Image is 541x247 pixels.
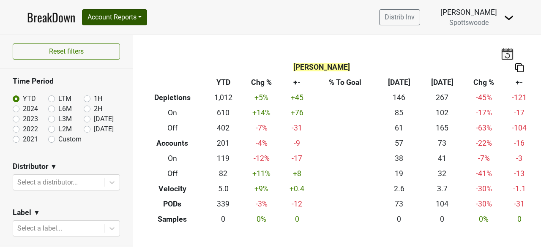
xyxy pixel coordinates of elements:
td: 402 [205,121,242,136]
td: 119 [205,151,242,166]
label: 2023 [23,114,38,124]
td: +76 [282,106,313,121]
td: -30 % [464,196,504,212]
td: -63 % [464,121,504,136]
td: 5.0 [205,181,242,196]
th: [DATE] [377,75,421,90]
span: ▼ [33,208,40,218]
span: Spottswoode [449,19,489,27]
td: +9 % [241,181,281,196]
td: 0 [421,212,464,227]
td: 32 [421,166,464,181]
td: -17 % [464,106,504,121]
td: -3 [504,151,535,166]
label: L6M [58,104,72,114]
label: Custom [58,134,82,144]
th: +- [282,75,313,90]
td: 2.6 [377,181,421,196]
th: Off [139,121,205,136]
label: 2024 [23,104,38,114]
h3: Label [13,208,31,217]
td: 1,012 [205,90,242,106]
label: 2021 [23,134,38,144]
th: +- [504,75,535,90]
td: 0 % [464,212,504,227]
td: 610 [205,106,242,121]
td: -104 [504,121,535,136]
th: Depletions [139,90,205,106]
th: Velocity [139,181,205,196]
th: On [139,151,205,166]
th: On [139,106,205,121]
th: Off [139,166,205,181]
td: -45 % [464,90,504,106]
td: 38 [377,151,421,166]
th: [DATE] [421,75,464,90]
label: [DATE] [94,114,114,124]
td: 0 % [241,212,281,227]
td: -12 [282,196,313,212]
span: [PERSON_NAME] [293,63,350,71]
td: 165 [421,121,464,136]
label: YTD [23,94,36,104]
img: last_updated_date [501,48,514,60]
h3: Distributor [13,162,48,171]
div: [PERSON_NAME] [440,7,497,18]
td: -16 [504,136,535,151]
td: +5 % [241,90,281,106]
label: 1H [94,94,102,104]
td: 146 [377,90,421,106]
td: +14 % [241,106,281,121]
td: -12 % [241,151,281,166]
th: YTD [205,75,242,90]
img: Dropdown Menu [504,13,514,23]
td: 3.7 [421,181,464,196]
td: 19 [377,166,421,181]
td: -31 [504,196,535,212]
td: 339 [205,196,242,212]
td: 82 [205,166,242,181]
label: L3M [58,114,72,124]
td: +45 [282,90,313,106]
label: [DATE] [94,124,114,134]
td: 0 [504,212,535,227]
td: -17 [282,151,313,166]
label: 2H [94,104,102,114]
td: -13 [504,166,535,181]
td: +0.4 [282,181,313,196]
td: -7 % [464,151,504,166]
td: -121 [504,90,535,106]
th: PODs [139,196,205,212]
td: -22 % [464,136,504,151]
button: Account Reports [82,9,147,25]
img: Copy to clipboard [515,63,524,72]
td: +8 [282,166,313,181]
label: 2022 [23,124,38,134]
label: LTM [58,94,71,104]
a: BreakDown [27,8,75,26]
td: 267 [421,90,464,106]
td: 102 [421,106,464,121]
td: -41 % [464,166,504,181]
label: L2M [58,124,72,134]
td: -7 % [241,121,281,136]
td: -17 [504,106,535,121]
th: Samples [139,212,205,227]
th: Chg % [464,75,504,90]
td: 0 [282,212,313,227]
h3: Time Period [13,77,120,86]
td: 0 [205,212,242,227]
a: Distrib Inv [379,9,420,25]
td: 201 [205,136,242,151]
td: -4 % [241,136,281,151]
td: 73 [421,136,464,151]
span: ▼ [50,162,57,172]
td: 61 [377,121,421,136]
button: Reset filters [13,43,120,60]
th: Chg % [241,75,281,90]
td: 57 [377,136,421,151]
td: 0 [377,212,421,227]
td: 85 [377,106,421,121]
td: 73 [377,196,421,212]
td: +11 % [241,166,281,181]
